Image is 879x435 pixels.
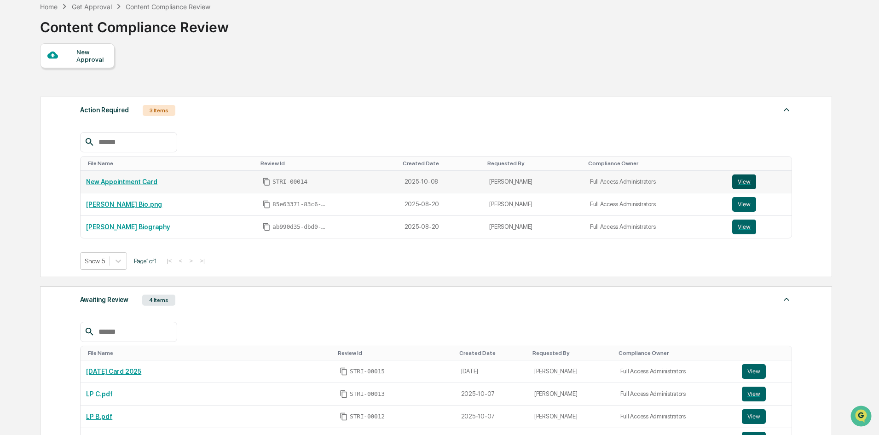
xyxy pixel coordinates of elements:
a: View [732,220,786,234]
td: Full Access Administrators [615,360,736,383]
a: New Appointment Card [86,178,157,186]
div: New Approval [76,48,107,63]
a: [PERSON_NAME] Biography [86,223,170,231]
td: Full Access Administrators [584,216,727,238]
td: 2025-08-20 [399,216,484,238]
span: Page 1 of 1 [134,257,157,265]
button: View [742,387,766,401]
td: 2025-10-07 [456,383,529,406]
img: 1746055101610-c473b297-6a78-478c-a979-82029cc54cd1 [9,70,26,87]
span: Copy Id [262,178,271,186]
button: View [732,220,756,234]
td: 2025-08-20 [399,193,484,216]
td: Full Access Administrators [615,383,736,406]
div: Toggle SortBy [619,350,733,356]
td: 2025-10-08 [399,171,484,193]
span: STRI-00012 [350,413,385,420]
td: [PERSON_NAME] [484,216,584,238]
a: LP B.pdf [86,413,112,420]
div: Toggle SortBy [403,160,480,167]
div: Toggle SortBy [338,350,452,356]
button: View [732,174,756,189]
div: Awaiting Review [80,294,128,306]
div: Home [40,3,58,11]
td: 2025-10-07 [456,406,529,428]
div: Toggle SortBy [88,160,253,167]
button: Start new chat [156,73,168,84]
div: Get Approval [72,3,112,11]
a: 🖐️Preclearance [6,112,63,129]
div: Action Required [80,104,129,116]
button: View [732,197,756,212]
button: < [176,257,185,265]
td: Full Access Administrators [615,406,736,428]
img: caret [781,104,792,115]
a: 🗄️Attestations [63,112,118,129]
span: STRI-00014 [272,178,307,186]
span: Copy Id [340,412,348,421]
td: [PERSON_NAME] [529,383,615,406]
div: Content Compliance Review [40,12,229,35]
div: 🗄️ [67,117,74,124]
span: Copy Id [262,223,271,231]
button: >| [197,257,208,265]
div: Toggle SortBy [88,350,330,356]
a: [PERSON_NAME] Bio.png [86,201,162,208]
div: Start new chat [31,70,151,80]
button: > [186,257,196,265]
td: [PERSON_NAME] [529,406,615,428]
a: View [742,387,786,401]
div: Toggle SortBy [744,350,788,356]
td: [PERSON_NAME] [484,193,584,216]
div: Toggle SortBy [487,160,581,167]
iframe: Open customer support [850,405,874,429]
div: Toggle SortBy [734,160,788,167]
span: STRI-00013 [350,390,385,398]
div: 🖐️ [9,117,17,124]
a: Powered byPylon [65,156,111,163]
a: [DATE] Card 2025 [86,368,141,375]
span: Attestations [76,116,114,125]
td: Full Access Administrators [584,171,727,193]
td: [DATE] [456,360,529,383]
div: Toggle SortBy [260,160,395,167]
div: Toggle SortBy [459,350,525,356]
td: Full Access Administrators [584,193,727,216]
div: 🔎 [9,134,17,142]
span: Copy Id [340,390,348,398]
a: View [742,409,786,424]
div: Toggle SortBy [532,350,611,356]
button: View [742,409,766,424]
span: Data Lookup [18,133,58,143]
a: LP C.pdf [86,390,113,398]
a: View [732,197,786,212]
div: 4 Items [142,295,175,306]
span: Copy Id [340,367,348,376]
div: 3 Items [143,105,175,116]
a: View [732,174,786,189]
td: [PERSON_NAME] [484,171,584,193]
img: caret [781,294,792,305]
span: 85e63371-83c6-493e-b577-d24574219749 [272,201,328,208]
p: How can we help? [9,19,168,34]
a: 🔎Data Lookup [6,130,62,146]
a: View [742,364,786,379]
button: |< [164,257,174,265]
div: Toggle SortBy [588,160,723,167]
span: Copy Id [262,200,271,209]
span: STRI-00015 [350,368,385,375]
span: Preclearance [18,116,59,125]
td: [PERSON_NAME] [529,360,615,383]
div: Content Compliance Review [126,3,210,11]
span: ab990d35-dbd0-4899-8783-2fa5b8b170ae [272,223,328,231]
span: Pylon [92,156,111,163]
div: We're available if you need us! [31,80,116,87]
button: View [742,364,766,379]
